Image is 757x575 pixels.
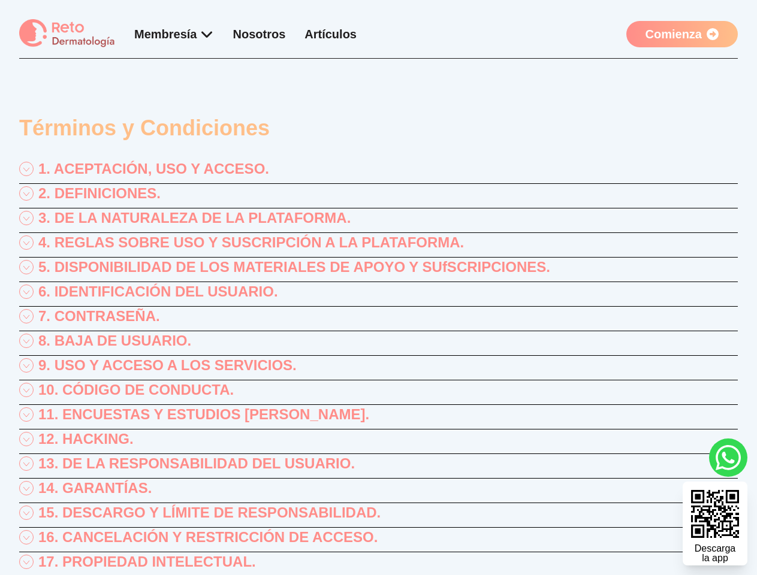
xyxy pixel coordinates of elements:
p: 11. ENCUESTAS Y ESTUDIOS [PERSON_NAME]. [38,405,369,424]
p: 9. USO Y ACCESO A LOS SERVICIOS. [38,356,297,375]
a: Artículos [304,28,357,41]
a: whatsapp button [709,438,747,477]
p: 16. CANCELACIÓN Y RESTRICCIÓN DE ACCESO. [38,528,378,547]
p: 12. HACKING. [38,429,134,449]
div: Descarga la app [695,544,735,563]
img: logo Reto dermatología [19,19,115,49]
p: 8. BAJA DE USUARIO. [38,331,191,350]
div: Membresía [134,26,214,43]
a: Nosotros [233,28,286,41]
p: 3. DE LA NATURALEZA DE LA PLATAFORMA. [38,208,351,228]
p: 5. DISPONIBILIDAD DE LOS MATERIALES DE APOYO Y SUfSCRIPCIONES. [38,258,550,277]
p: 17. PROPIEDAD INTELECTUAL. [38,552,256,571]
p: 4. REGLAS SOBRE USO Y SUSCRIPCIÓN A LA PLATAFORMA. [38,233,464,252]
p: 14. GARANTÍAS. [38,479,152,498]
p: 6. IDENTIFICACIÓN DEL USUARIO. [38,282,278,301]
p: 1. ACEPTACIÓN, USO Y ACCESO. [38,159,269,178]
p: 10. CÓDIGO DE CONDUCTA. [38,380,234,400]
h1: Términos y Condiciones [19,116,738,140]
p: 15. DESCARGO Y LÍMITE DE RESPONSABILIDAD. [38,503,381,522]
p: 2. DEFINICIONES. [38,184,161,203]
p: 13. DE LA RESPONSABILIDAD DEL USUARIO. [38,454,355,473]
a: Comienza [626,21,738,47]
p: 7. CONTRASEÑA. [38,307,160,326]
